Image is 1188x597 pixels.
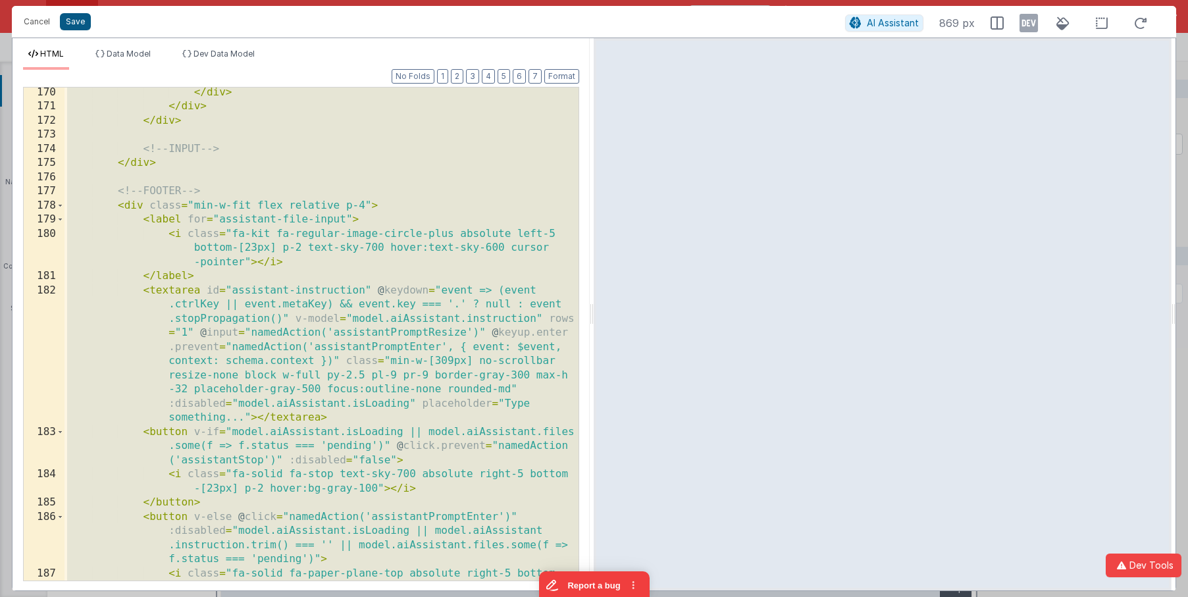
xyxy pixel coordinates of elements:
button: 6 [513,69,526,84]
div: 183 [24,425,65,468]
div: 175 [24,156,65,170]
span: Dev Data Model [194,49,255,59]
button: 4 [482,69,495,84]
div: 184 [24,467,65,496]
button: Save [60,13,91,30]
div: 177 [24,184,65,199]
span: HTML [40,49,64,59]
button: Cancel [17,13,57,31]
div: 181 [24,269,65,284]
div: 173 [24,128,65,142]
button: 1 [437,69,448,84]
span: AI Assistant [867,17,919,28]
div: 176 [24,170,65,185]
div: 180 [24,227,65,270]
button: AI Assistant [845,14,923,32]
div: 172 [24,114,65,128]
button: No Folds [392,69,434,84]
div: 179 [24,213,65,227]
button: 5 [498,69,510,84]
div: 170 [24,86,65,100]
div: 185 [24,496,65,510]
div: 178 [24,199,65,213]
span: 869 px [939,15,975,31]
button: 7 [529,69,542,84]
div: 174 [24,142,65,157]
button: 2 [451,69,463,84]
span: Data Model [107,49,151,59]
div: 171 [24,99,65,114]
button: Dev Tools [1106,554,1181,577]
button: 3 [466,69,479,84]
button: Format [544,69,579,84]
div: 186 [24,510,65,567]
div: 182 [24,284,65,425]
